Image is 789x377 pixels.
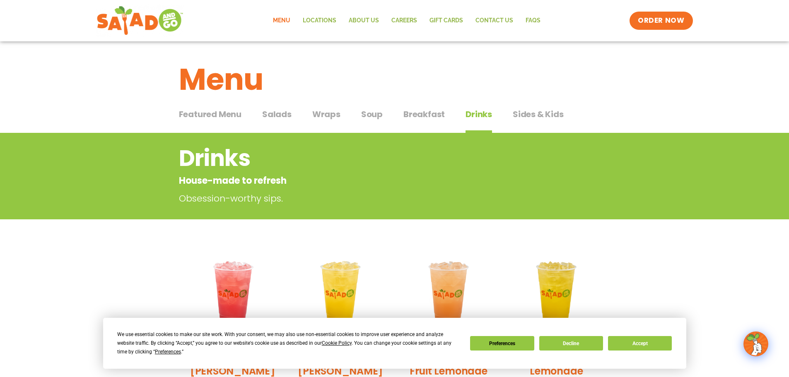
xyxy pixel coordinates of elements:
[519,11,547,30] a: FAQs
[469,11,519,30] a: Contact Us
[423,11,469,30] a: GIFT CARDS
[361,108,383,120] span: Soup
[179,174,544,187] p: House-made to refresh
[293,247,388,343] img: Product photo for Sunkissed Yuzu Lemonade
[155,349,181,355] span: Preferences
[509,247,604,343] img: Product photo for Mango Grove Lemonade
[103,318,686,369] div: Cookie Consent Prompt
[539,336,603,351] button: Decline
[179,57,610,102] h1: Menu
[97,4,184,37] img: new-SAG-logo-768×292
[322,340,352,346] span: Cookie Policy
[179,105,610,133] div: Tabbed content
[343,11,385,30] a: About Us
[267,11,547,30] nav: Menu
[744,332,767,355] img: wpChatIcon
[513,108,564,120] span: Sides & Kids
[385,11,423,30] a: Careers
[608,336,672,351] button: Accept
[179,108,241,120] span: Featured Menu
[403,108,445,120] span: Breakfast
[630,12,692,30] a: ORDER NOW
[185,247,281,343] img: Product photo for Blackberry Bramble Lemonade
[117,330,460,356] div: We use essential cookies to make our site work. With your consent, we may also use non-essential ...
[470,336,534,351] button: Preferences
[401,247,497,343] img: Product photo for Summer Stone Fruit Lemonade
[297,11,343,30] a: Locations
[262,108,292,120] span: Salads
[638,16,684,26] span: ORDER NOW
[466,108,492,120] span: Drinks
[312,108,340,120] span: Wraps
[179,192,548,205] p: Obsession-worthy sips.
[179,142,544,175] h2: Drinks
[267,11,297,30] a: Menu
